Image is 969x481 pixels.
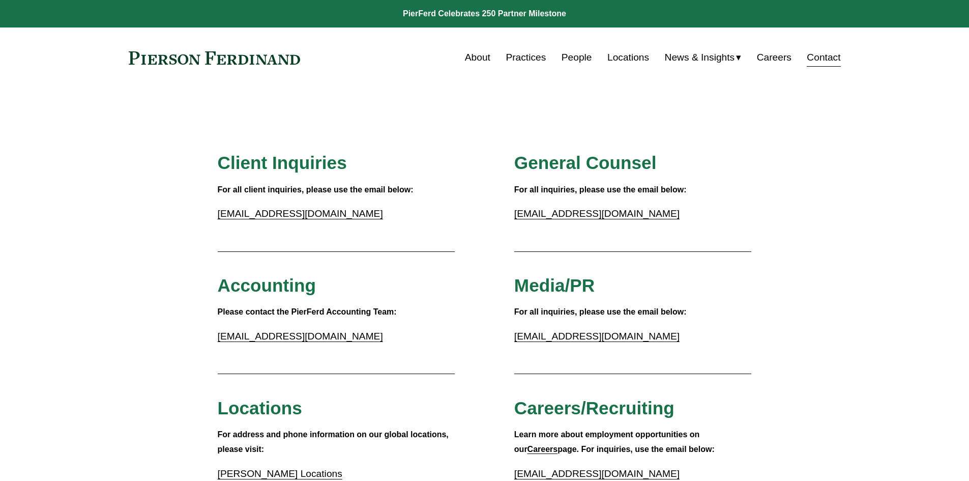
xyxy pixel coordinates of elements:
[514,430,702,454] strong: Learn more about employment opportunities on our
[607,48,649,67] a: Locations
[557,445,715,454] strong: page. For inquiries, use the email below:
[562,48,592,67] a: People
[218,398,302,418] span: Locations
[218,307,397,316] strong: Please contact the PierFerd Accounting Team:
[514,398,674,418] span: Careers/Recruiting
[807,48,840,67] a: Contact
[218,275,316,295] span: Accounting
[218,185,414,194] strong: For all client inquiries, please use the email below:
[218,430,451,454] strong: For address and phone information on our global locations, please visit:
[514,153,657,173] span: General Counsel
[514,307,687,316] strong: For all inquiries, please use the email below:
[665,49,735,67] span: News & Insights
[218,468,342,479] a: [PERSON_NAME] Locations
[465,48,490,67] a: About
[514,185,687,194] strong: For all inquiries, please use the email below:
[514,468,680,479] a: [EMAIL_ADDRESS][DOMAIN_NAME]
[514,331,680,342] a: [EMAIL_ADDRESS][DOMAIN_NAME]
[757,48,791,67] a: Careers
[506,48,546,67] a: Practices
[218,331,383,342] a: [EMAIL_ADDRESS][DOMAIN_NAME]
[218,208,383,219] a: [EMAIL_ADDRESS][DOMAIN_NAME]
[665,48,742,67] a: folder dropdown
[218,153,347,173] span: Client Inquiries
[514,208,680,219] a: [EMAIL_ADDRESS][DOMAIN_NAME]
[527,445,558,454] a: Careers
[514,275,595,295] span: Media/PR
